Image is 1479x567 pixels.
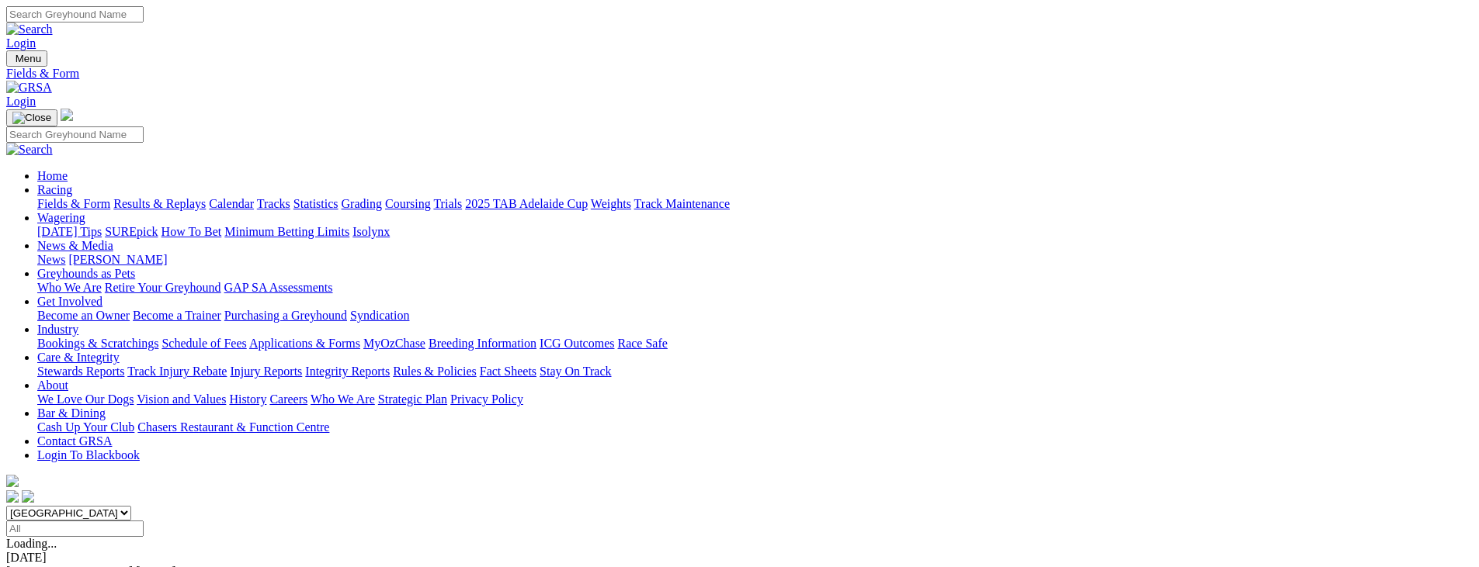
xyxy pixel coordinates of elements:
[37,406,106,420] a: Bar & Dining
[311,392,375,406] a: Who We Are
[37,169,68,182] a: Home
[224,309,347,322] a: Purchasing a Greyhound
[37,434,112,448] a: Contact GRSA
[37,197,1473,211] div: Racing
[385,197,431,210] a: Coursing
[209,197,254,210] a: Calendar
[127,365,227,378] a: Track Injury Rebate
[12,112,51,124] img: Close
[37,309,1473,323] div: Get Involved
[137,420,329,434] a: Chasers Restaurant & Function Centre
[161,225,222,238] a: How To Bet
[37,420,1473,434] div: Bar & Dining
[37,253,1473,267] div: News & Media
[37,281,102,294] a: Who We Are
[342,197,382,210] a: Grading
[37,420,134,434] a: Cash Up Your Club
[6,551,1473,565] div: [DATE]
[37,197,110,210] a: Fields & Form
[37,253,65,266] a: News
[37,225,102,238] a: [DATE] Tips
[249,337,360,350] a: Applications & Forms
[22,490,34,503] img: twitter.svg
[6,81,52,95] img: GRSA
[37,337,158,350] a: Bookings & Scratchings
[61,109,73,121] img: logo-grsa-white.png
[363,337,425,350] a: MyOzChase
[257,197,290,210] a: Tracks
[37,448,140,462] a: Login To Blackbook
[6,537,57,550] span: Loading...
[269,392,307,406] a: Careers
[224,281,333,294] a: GAP SA Assessments
[350,309,409,322] a: Syndication
[37,239,113,252] a: News & Media
[37,337,1473,351] div: Industry
[540,337,614,350] a: ICG Outcomes
[229,392,266,406] a: History
[37,183,72,196] a: Racing
[378,392,447,406] a: Strategic Plan
[540,365,611,378] a: Stay On Track
[37,281,1473,295] div: Greyhounds as Pets
[6,22,53,36] img: Search
[6,95,36,108] a: Login
[37,379,68,392] a: About
[450,392,523,406] a: Privacy Policy
[137,392,226,406] a: Vision and Values
[37,392,134,406] a: We Love Our Dogs
[37,211,85,224] a: Wagering
[37,365,1473,379] div: Care & Integrity
[37,392,1473,406] div: About
[16,53,41,64] span: Menu
[6,520,144,537] input: Select date
[6,475,19,487] img: logo-grsa-white.png
[6,36,36,50] a: Login
[480,365,536,378] a: Fact Sheets
[6,50,47,67] button: Toggle navigation
[37,309,130,322] a: Become an Owner
[37,225,1473,239] div: Wagering
[105,281,221,294] a: Retire Your Greyhound
[6,109,57,126] button: Toggle navigation
[6,6,144,22] input: Search
[6,126,144,143] input: Search
[113,197,206,210] a: Results & Replays
[393,365,477,378] a: Rules & Policies
[293,197,339,210] a: Statistics
[68,253,167,266] a: [PERSON_NAME]
[37,323,78,336] a: Industry
[305,365,390,378] a: Integrity Reports
[37,351,120,364] a: Care & Integrity
[161,337,246,350] a: Schedule of Fees
[6,490,19,503] img: facebook.svg
[6,143,53,157] img: Search
[230,365,302,378] a: Injury Reports
[634,197,730,210] a: Track Maintenance
[37,295,102,308] a: Get Involved
[6,67,1473,81] a: Fields & Form
[591,197,631,210] a: Weights
[133,309,221,322] a: Become a Trainer
[429,337,536,350] a: Breeding Information
[105,225,158,238] a: SUREpick
[617,337,667,350] a: Race Safe
[37,365,124,378] a: Stewards Reports
[433,197,462,210] a: Trials
[465,197,588,210] a: 2025 TAB Adelaide Cup
[352,225,390,238] a: Isolynx
[37,267,135,280] a: Greyhounds as Pets
[224,225,349,238] a: Minimum Betting Limits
